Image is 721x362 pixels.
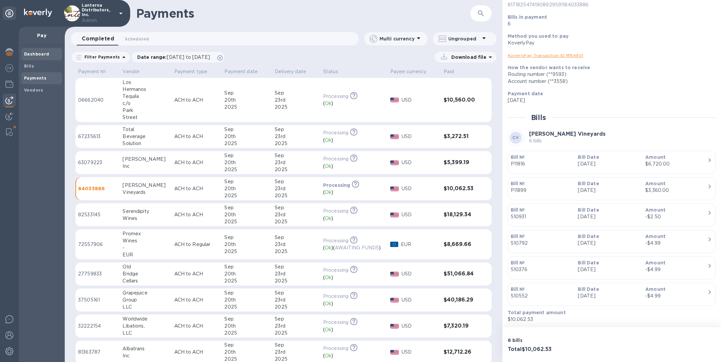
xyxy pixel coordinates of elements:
[578,260,599,265] b: Bill Date
[578,266,640,273] p: [DATE]
[123,114,169,121] div: Street
[323,68,347,75] span: Status
[123,330,169,337] div: LLC
[323,319,348,326] p: Processing
[402,133,438,140] p: USD
[508,14,547,20] b: Bills in payment
[78,270,117,277] p: 27759833
[645,160,707,167] div: $6,720.00
[508,97,710,104] p: [DATE]
[224,159,269,166] div: 20th
[323,300,385,307] div: ( )
[578,160,640,167] p: [DATE]
[508,230,716,253] button: Bill №S10792Bill Date[DATE]Amount-$4.99
[224,97,269,104] div: 20th
[508,256,716,279] button: Bill №S10376Bill Date[DATE]Amount-$4.99
[325,189,331,196] p: Ok
[174,323,219,330] p: ACH to ACH
[123,86,169,93] div: Hermanos
[174,159,219,166] p: ACH to ACH
[444,133,477,140] h3: $3,272.51
[123,244,169,251] div: -
[174,270,219,277] p: ACH to ACH
[123,126,169,133] div: Total
[444,212,477,218] h3: $18,129.34
[224,104,269,111] div: 2025
[508,316,710,323] p: $10,062.53
[174,185,219,192] p: ACH to ACH
[123,323,169,330] div: Libations,
[78,211,117,218] p: 82533145
[123,289,169,296] div: Grapejuice
[511,187,573,194] p: P11899
[402,97,438,104] p: USD
[275,248,318,255] div: 2025
[5,64,13,72] img: Foreign exchange
[323,189,385,196] div: ( )
[512,135,519,140] b: CV
[402,349,438,356] p: USD
[275,140,318,147] div: 2025
[511,154,525,160] b: Bill №
[137,54,213,61] p: Date range :
[323,208,348,215] p: Processing
[275,234,318,241] div: Sep
[78,241,117,248] p: 72557906
[78,185,117,192] p: 84033886
[224,90,269,97] div: Sep
[444,97,477,103] h3: $10,560.00
[390,68,435,75] span: Payee currency
[123,189,169,196] div: Vineyards
[224,68,266,75] span: Payment date
[275,241,318,248] div: 23rd
[444,271,477,277] h3: $51,066.84
[224,263,269,270] div: Sep
[323,129,348,136] p: Processing
[224,68,258,75] p: Payment date
[390,213,399,217] img: USD
[123,304,169,311] div: LLC
[645,286,666,292] b: Amount
[323,182,350,189] p: Processing
[444,186,477,192] h3: $10,062.53
[380,35,415,42] p: Multi currency
[275,68,315,75] span: Delivery date
[224,166,269,173] div: 2025
[123,230,169,237] div: Promex
[78,296,117,304] p: 37505161
[275,133,318,140] div: 23rd
[578,213,640,220] p: [DATE]
[444,241,477,248] h3: $8,669.66
[275,218,318,225] div: 2025
[275,90,318,97] div: Sep
[224,218,269,225] div: 2025
[82,17,115,24] p: Admin
[323,326,385,333] div: ( )
[578,292,640,299] p: [DATE]
[275,152,318,159] div: Sep
[275,126,318,133] div: Sep
[645,234,666,239] b: Amount
[511,240,573,247] p: S10792
[323,274,385,281] div: ( )
[123,133,169,140] div: Beverage
[275,178,318,185] div: Sep
[136,6,470,20] h1: Payments
[390,98,399,102] img: USD
[508,151,716,174] button: Bill №P11816Bill Date[DATE]Amount$6,720.00
[508,337,609,344] p: 6 bills
[275,342,318,349] div: Sep
[275,304,318,311] div: 2025
[325,300,331,307] p: Ok
[224,140,269,147] div: 2025
[123,215,169,222] div: Wines
[275,270,318,277] div: 23rd
[275,104,318,111] div: 2025
[444,159,477,166] h3: $5,399.19
[3,7,16,20] div: Unpin categories
[224,289,269,296] div: Sep
[325,100,331,107] p: Ok
[531,113,546,122] h2: Bills
[402,211,438,218] p: USD
[275,316,318,323] div: Sep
